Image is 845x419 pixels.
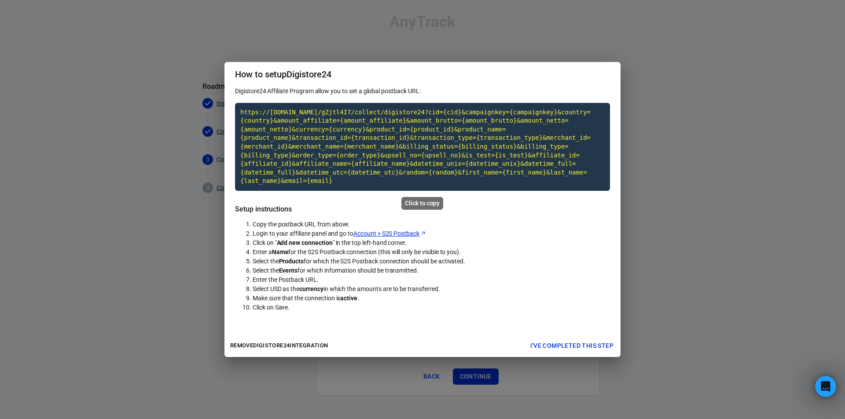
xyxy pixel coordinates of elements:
span: Click on " " in the top left-hand corner. [253,239,407,246]
code: Click to copy [235,103,610,191]
strong: active [340,295,357,302]
strong: Products [279,258,304,265]
h5: Setup instructions [235,205,610,214]
span: Enter a for the S2S Postback connection (this will only be visible to you). [253,248,461,255]
button: RemoveDigistore24integration [228,339,330,353]
span: Click on Save. [253,304,290,311]
strong: Name [272,248,289,255]
span: Enter the Postback URL. [253,276,319,283]
a: Account > S2S Postback [353,229,426,238]
strong: currency [299,285,323,292]
span: Digistore24 Affiliate Program allow you to set a global postback URL: [235,87,421,95]
button: I've completed this step [527,338,617,354]
iframe: Intercom live chat [815,376,836,397]
span: Make sure that the connection is . [253,295,359,302]
span: Select the for which the S2S Postback connection should be activated. [253,258,465,265]
strong: Events [279,267,298,274]
h2: How to setup Digistore24 [224,62,621,87]
span: Select USD as the in which the amounts are to be transferred. [253,285,440,292]
strong: Add new connection [277,239,333,246]
span: Select the for which information should be transmitted. [253,267,419,274]
span: Copy the postback URL from above. [253,221,350,228]
div: Click to copy [401,197,443,210]
span: Login to your affiliate panel and go to [253,230,426,237]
